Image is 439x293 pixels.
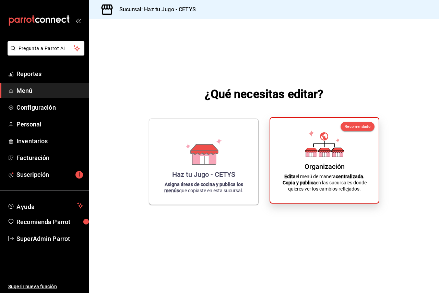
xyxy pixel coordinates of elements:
[16,217,83,227] span: Recomienda Parrot
[305,162,345,171] div: Organización
[16,103,83,112] span: Configuración
[345,124,370,129] span: Recomendado
[284,174,296,179] strong: Edita
[16,234,83,243] span: SuperAdmin Parrot
[172,170,235,179] div: Haz tu Jugo - CETYS
[205,86,324,102] h1: ¿Qué necesitas editar?
[157,181,250,194] p: que copiaste en esta sucursal.
[16,69,83,78] span: Reportes
[8,283,83,290] span: Sugerir nueva función
[16,86,83,95] span: Menú
[278,173,370,192] p: el menú de manera en las sucursales donde quieres ver los cambios reflejados.
[336,174,365,179] strong: centralizada.
[16,202,74,210] span: Ayuda
[16,170,83,179] span: Suscripción
[8,41,84,56] button: Pregunta a Parrot AI
[75,18,81,23] button: open_drawer_menu
[283,180,316,185] strong: Copia y publica
[164,182,243,193] strong: Asigna áreas de cocina y publica los menús
[16,153,83,162] span: Facturación
[19,45,74,52] span: Pregunta a Parrot AI
[114,5,196,14] h3: Sucursal: Haz tu Jugo - CETYS
[16,136,83,146] span: Inventarios
[5,50,84,57] a: Pregunta a Parrot AI
[16,120,83,129] span: Personal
